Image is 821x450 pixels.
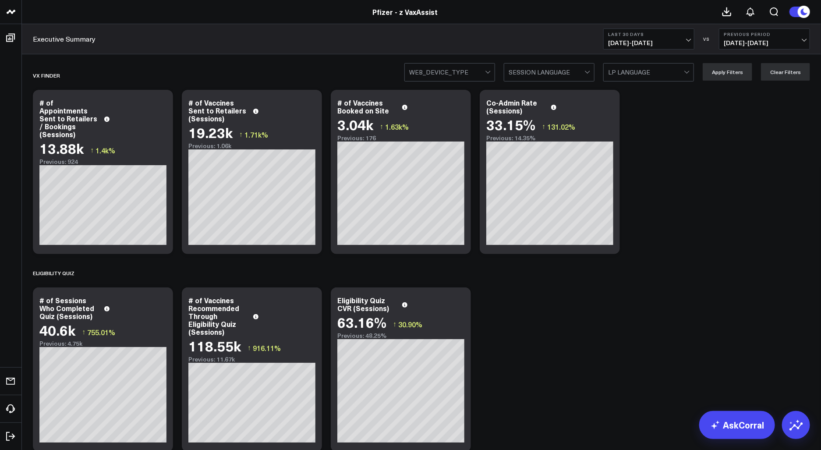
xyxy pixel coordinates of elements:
div: 40.6k [39,322,75,338]
span: 916.11% [253,343,281,353]
a: Pfizer - z VaxAssist [372,7,438,17]
button: Apply Filters [703,63,752,81]
span: 755.01% [87,327,115,337]
div: 63.16% [337,314,386,330]
span: [DATE] - [DATE] [724,39,805,46]
div: Previous: 924 [39,158,166,165]
span: ↑ [393,319,396,330]
button: Last 30 Days[DATE]-[DATE] [603,28,694,50]
span: 1.4k% [96,145,115,155]
div: Previous: 14.35% [486,135,613,142]
a: Executive Summary [33,34,96,44]
b: Last 30 Days [608,32,690,37]
div: Previous: 48.25% [337,332,464,339]
div: 13.88k [39,140,84,156]
span: ↑ [90,145,94,156]
span: 1.71k% [244,130,268,139]
div: Previous: 4.75k [39,340,166,347]
span: 131.02% [547,122,575,131]
div: 3.04k [337,117,373,132]
div: 33.15% [486,117,535,132]
div: Previous: 176 [337,135,464,142]
div: Eligibility Quiz [33,263,74,283]
div: VS [699,36,715,42]
button: Previous Period[DATE]-[DATE] [719,28,810,50]
span: ↑ [239,129,243,140]
div: # of Vaccines Sent to Retailers (Sessions) [188,99,248,122]
div: 19.23k [188,124,233,140]
span: ↑ [542,121,545,132]
div: Vx Finder [33,65,60,85]
span: [DATE] - [DATE] [608,39,690,46]
div: Previous: 1.06k [188,142,315,149]
span: ↑ [248,342,251,354]
div: # of Sessions Who Completed Quiz (Sessions) [39,296,99,320]
div: 118.55k [188,338,241,354]
div: Co-Admin Rate (Sessions) [486,99,546,114]
div: # of Vaccines Booked on Site [337,99,397,114]
div: # of Vaccines Recommended Through Eligibility Quiz (Sessions) [188,296,248,336]
button: Clear Filters [761,63,810,81]
b: Previous Period [724,32,805,37]
div: # of Appointments Sent to Retailers / Bookings (Sessions) [39,99,99,138]
div: Previous: 11.67k [188,356,315,363]
span: ↑ [380,121,383,132]
span: ↑ [82,326,85,338]
a: AskCorral [699,411,775,439]
span: 1.63k% [385,122,409,131]
span: 30.90% [398,319,422,329]
div: Eligibility Quiz CVR (Sessions) [337,296,397,312]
